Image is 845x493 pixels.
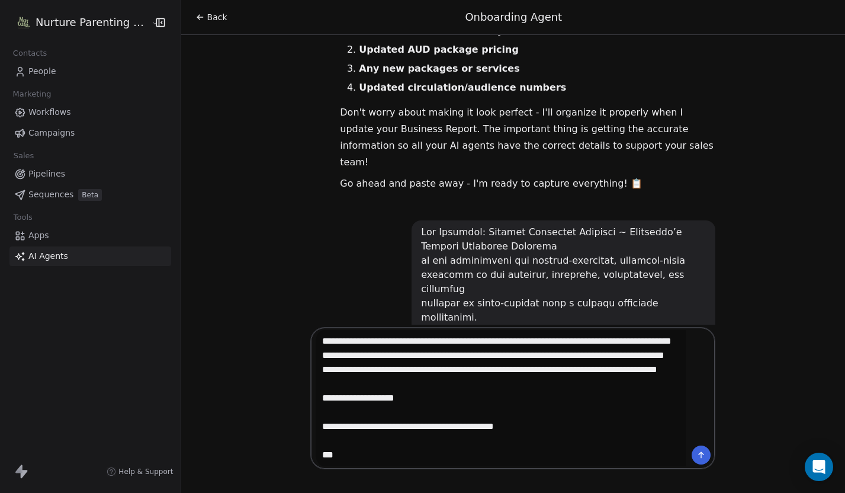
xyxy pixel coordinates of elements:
span: Apps [28,229,49,242]
strong: Updated AUD package pricing [359,44,519,55]
strong: Your 2025/2026 bi-monthly schedule [359,25,554,36]
a: People [9,62,171,81]
div: Open Intercom Messenger [805,453,833,481]
a: Pipelines [9,164,171,184]
a: Workflows [9,103,171,122]
span: Workflows [28,106,71,119]
span: Help & Support [118,467,173,476]
span: Back [207,11,227,23]
span: Contacts [8,44,52,62]
span: Sales [8,147,39,165]
span: Tools [8,209,37,226]
span: Nurture Parenting Magazine [36,15,148,30]
a: Campaigns [9,123,171,143]
p: Don't worry about making it look perfect - I'll organize it properly when I update your Business ... [340,104,715,171]
span: AI Agents [28,250,68,262]
p: Go ahead and paste away - I'm ready to capture everything! 📋 [340,175,715,192]
span: Pipelines [28,168,65,180]
strong: Updated circulation/audience numbers [359,82,566,93]
strong: Any new packages or services [359,63,519,74]
a: AI Agents [9,246,171,266]
img: Logo-Nurture%20Parenting%20Magazine-2025-a4b28b-5in.png [17,15,31,30]
span: Sequences [28,188,73,201]
span: Onboarding Agent [465,11,562,23]
span: Campaigns [28,127,75,139]
a: Apps [9,226,171,245]
a: Help & Support [107,467,173,476]
span: People [28,65,56,78]
button: Nurture Parenting Magazine [14,12,143,33]
span: Beta [78,189,102,201]
a: SequencesBeta [9,185,171,204]
span: Marketing [8,85,56,103]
